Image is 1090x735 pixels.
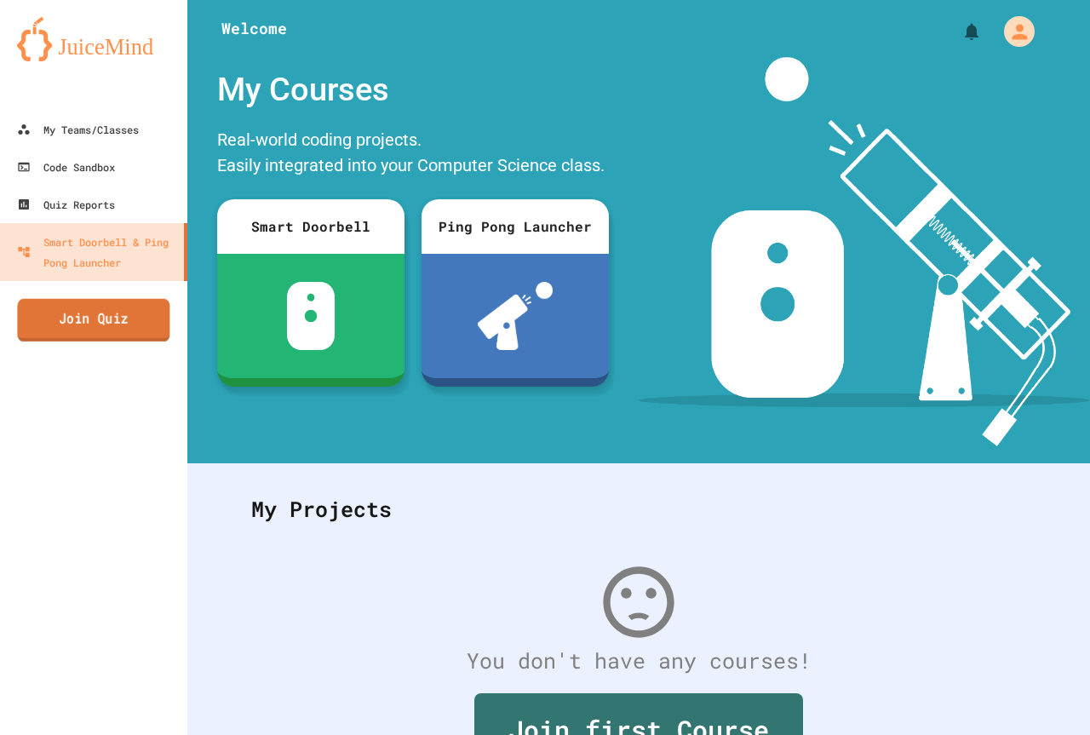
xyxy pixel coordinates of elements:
[422,199,609,254] div: Ping Pong Launcher
[217,199,404,254] div: Smart Doorbell
[986,12,1039,51] div: My Account
[234,645,1043,677] div: You don't have any courses!
[639,57,1090,446] img: banner-image-my-projects.png
[930,17,986,46] div: My Notifications
[209,123,617,187] div: Real-world coding projects. Easily integrated into your Computer Science class.
[17,17,170,61] img: logo-orange.svg
[234,476,1043,543] div: My Projects
[17,119,139,140] div: My Teams/Classes
[17,299,169,342] a: Join Quiz
[17,232,177,273] div: Smart Doorbell & Ping Pong Launcher
[17,157,115,177] div: Code Sandbox
[209,57,617,123] div: My Courses
[478,282,554,350] img: ppl-with-ball.png
[287,282,336,350] img: sdb-white.svg
[17,194,115,215] div: Quiz Reports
